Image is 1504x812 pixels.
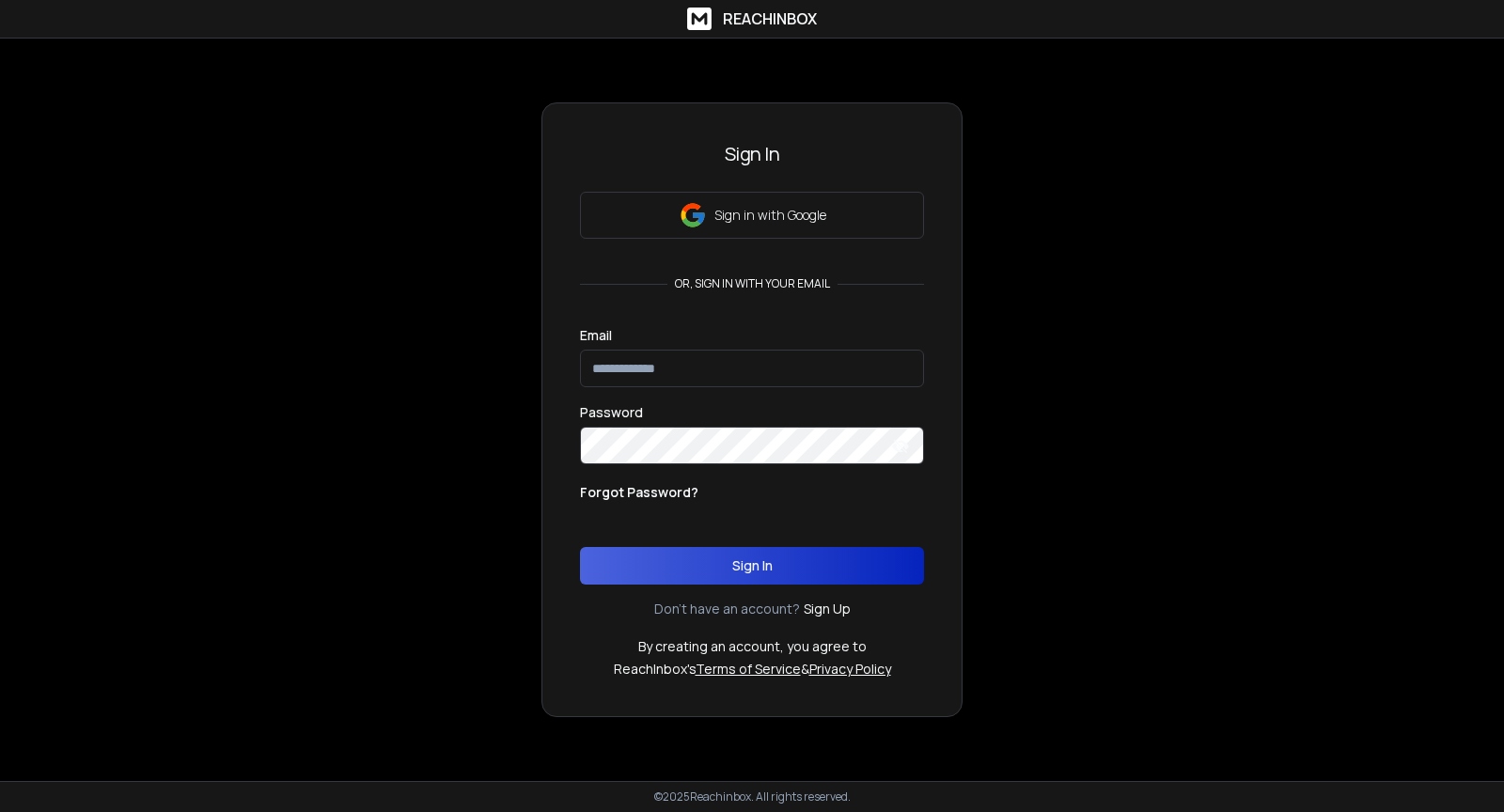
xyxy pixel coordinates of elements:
[580,406,643,419] label: Password
[804,600,851,618] a: Sign Up
[580,483,698,502] p: Forgot Password?
[667,276,838,291] p: or, sign in with your email
[687,8,817,30] a: ReachInbox
[580,141,924,167] h3: Sign In
[654,600,800,618] p: Don't have an account?
[809,660,891,678] a: Privacy Policy
[638,637,867,656] p: By creating an account, you agree to
[580,192,924,239] button: Sign in with Google
[696,660,801,678] a: Terms of Service
[714,206,826,225] p: Sign in with Google
[580,547,924,585] button: Sign In
[614,660,891,679] p: ReachInbox's &
[580,329,612,342] label: Email
[654,789,851,804] p: © 2025 Reachinbox. All rights reserved.
[723,8,817,30] h1: ReachInbox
